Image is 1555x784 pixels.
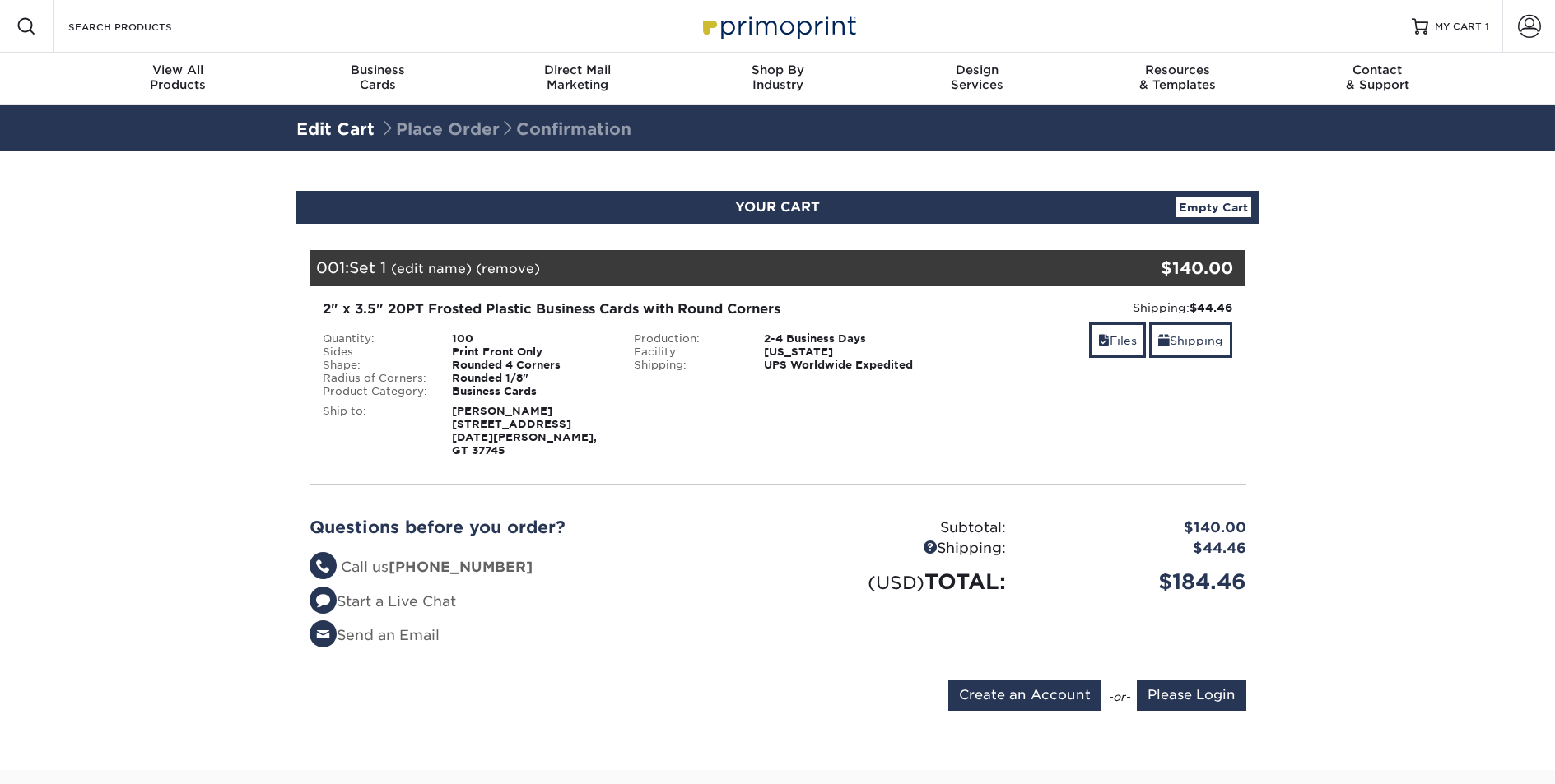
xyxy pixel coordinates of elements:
strong: [PHONE_NUMBER] [389,559,533,575]
div: Rounded 4 Corners [440,359,622,372]
input: SEARCH PRODUCTS..... [67,16,227,36]
div: $184.46 [1018,566,1259,597]
div: Marketing [477,63,677,92]
span: MY CART [1435,20,1482,34]
a: View AllProducts [78,53,278,105]
div: & Templates [1078,63,1278,92]
a: Start a Live Chat [310,593,456,610]
div: Shipping: [622,359,752,372]
a: Edit Cart [296,119,375,139]
div: Business Cards [440,385,622,398]
span: files [1098,334,1110,347]
div: UPS Worldwide Expedited [752,359,933,372]
div: Subtotal: [778,517,1018,539]
div: Product Category: [310,385,440,398]
div: Facility: [622,346,752,359]
a: Contact& Support [1278,53,1478,105]
a: Direct MailMarketing [477,53,677,105]
a: Empty Cart [1176,197,1251,217]
div: Ship to: [310,405,440,457]
a: DesignServices [878,53,1078,105]
li: Call us [310,557,766,578]
span: Business [277,63,477,77]
h2: Questions before you order? [310,517,766,537]
span: Direct Mail [477,63,677,77]
small: (USD) [868,572,924,593]
img: Primoprint [696,8,860,44]
div: Services [878,63,1078,92]
div: $140.00 [1018,517,1259,539]
div: Shape: [310,359,440,372]
div: Sides: [310,346,440,359]
a: Send an Email [310,627,440,643]
a: (edit name) [391,261,472,276]
div: 2-4 Business Days [752,332,933,346]
span: Resources [1078,63,1278,77]
div: Cards [277,63,477,92]
div: Production: [622,332,752,346]
span: YOUR CART [735,199,820,215]
span: Shop By [677,63,878,77]
a: BusinessCards [277,53,477,105]
div: Industry [677,63,878,92]
input: Please Login [1137,680,1246,711]
div: $140.00 [1090,256,1234,281]
a: Resources& Templates [1078,53,1278,105]
span: Place Order Confirmation [379,119,631,139]
span: Contact [1278,63,1478,77]
div: Products [78,63,278,92]
strong: [PERSON_NAME] [STREET_ADDRESS] [DATE][PERSON_NAME], GT 37745 [452,405,597,457]
input: Create an Account [948,680,1101,711]
div: Shipping: [778,538,1018,559]
a: Files [1089,322,1146,358]
span: 1 [1485,21,1489,32]
div: Print Front Only [440,346,622,359]
em: -or- [1108,690,1130,703]
div: & Support [1278,63,1478,92]
div: $44.46 [1018,538,1259,559]
div: Radius of Corners: [310,372,440,385]
div: [US_STATE] [752,346,933,359]
div: Quantity: [310,332,440,346]
a: Shop ByIndustry [677,53,878,105]
div: 100 [440,332,622,346]
div: 001: [310,250,1090,286]
a: (remove) [476,261,540,276]
div: TOTAL: [778,566,1018,597]
span: Set 1 [349,258,386,276]
div: Rounded 1/8" [440,372,622,385]
div: 2" x 3.5" 20PT Frosted Plastic Business Cards with Round Corners [323,299,921,319]
a: Shipping [1149,322,1232,358]
strong: $44.46 [1190,301,1232,314]
span: Design [878,63,1078,77]
div: Shipping: [946,299,1233,316]
span: View All [78,63,278,77]
span: shipping [1158,334,1170,347]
